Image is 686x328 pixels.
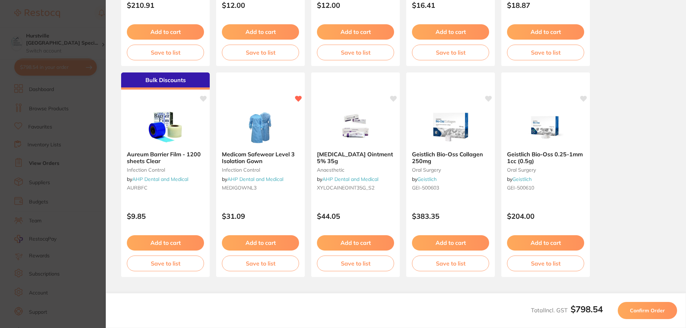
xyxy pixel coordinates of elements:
button: Add to cart [222,24,299,39]
img: Aureum Barrier Film - 1200 sheets Clear [142,110,189,145]
button: Save to list [317,45,394,60]
b: Xylocaine Ointment 5% 35g [317,151,394,164]
img: Xylocaine Ointment 5% 35g [332,110,379,145]
small: AURBFC [127,185,204,191]
p: $31.09 [222,212,299,220]
button: Save to list [412,45,489,60]
button: Add to cart [507,24,584,39]
small: oral surgery [507,167,584,173]
button: Save to list [317,256,394,271]
button: Save to list [127,45,204,60]
p: $204.00 [507,212,584,220]
b: $798.54 [571,304,603,314]
small: XYLOCAINEOINT35G_S2 [317,185,394,191]
a: AHP Dental and Medical [132,176,188,182]
button: Save to list [507,256,584,271]
b: Medicom Safewear Level 3 Isolation Gown [222,151,299,164]
p: $9.85 [127,212,204,220]
button: Add to cart [317,24,394,39]
small: GEI-500610 [507,185,584,191]
img: Geistlich Bio-Oss Collagen 250mg [427,110,474,145]
p: $12.00 [317,1,394,9]
p: $12.00 [222,1,299,9]
button: Save to list [127,256,204,271]
p: $210.91 [127,1,204,9]
p: $383.35 [412,212,489,220]
span: by [317,176,378,182]
small: infection control [222,167,299,173]
div: Bulk Discounts [121,72,210,90]
b: Geistlich Bio-Oss Collagen 250mg [412,151,489,164]
button: Save to list [222,256,299,271]
span: Confirm Order [630,307,665,314]
button: Save to list [412,256,489,271]
small: MEDIGOWNL3 [222,185,299,191]
a: Geistlich [512,176,532,182]
span: by [222,176,283,182]
a: AHP Dental and Medical [227,176,283,182]
button: Add to cart [222,235,299,250]
button: Add to cart [412,235,489,250]
b: Aureum Barrier Film - 1200 sheets Clear [127,151,204,164]
span: Total Incl. GST [531,307,603,314]
button: Add to cart [317,235,394,250]
button: Add to cart [127,24,204,39]
p: $44.05 [317,212,394,220]
img: Geistlich Bio-Oss 0.25-1mm 1cc (0.5g) [522,110,569,145]
small: anaesthetic [317,167,394,173]
small: oral surgery [412,167,489,173]
button: Confirm Order [618,302,677,319]
small: GEI-500603 [412,185,489,191]
p: $18.87 [507,1,584,9]
button: Save to list [222,45,299,60]
a: AHP Dental and Medical [322,176,378,182]
button: Add to cart [127,235,204,250]
button: Add to cart [412,24,489,39]
button: Save to list [507,45,584,60]
small: infection control [127,167,204,173]
a: Geistlich [417,176,437,182]
p: $16.41 [412,1,489,9]
span: by [412,176,437,182]
button: Add to cart [507,235,584,250]
span: by [507,176,532,182]
span: by [127,176,188,182]
img: Medicom Safewear Level 3 Isolation Gown [237,110,284,145]
b: Geistlich Bio-Oss 0.25-1mm 1cc (0.5g) [507,151,584,164]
